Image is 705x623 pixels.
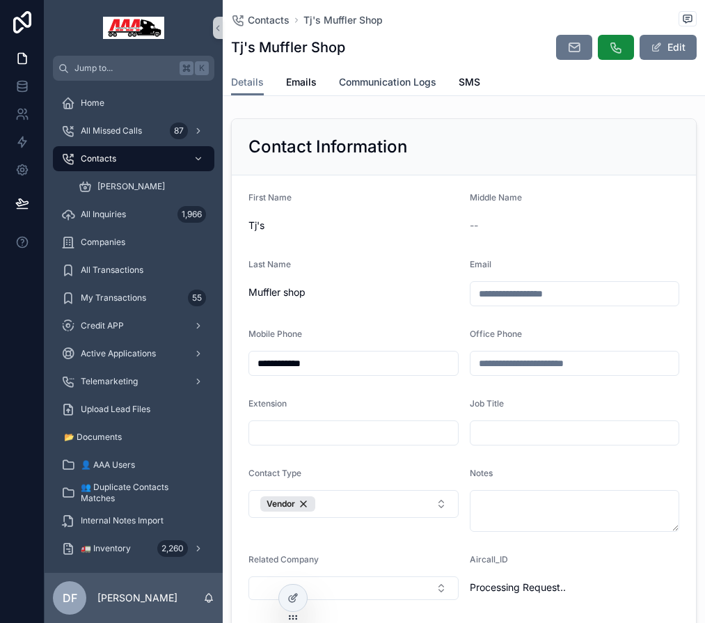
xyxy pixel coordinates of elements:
[81,265,143,276] span: All Transactions
[53,56,214,81] button: Jump to...K
[303,13,383,27] a: Tj's Muffler Shop
[53,202,214,227] a: All Inquiries1,966
[470,219,478,232] span: --
[70,174,214,199] a: [PERSON_NAME]
[188,290,206,306] div: 55
[81,97,104,109] span: Home
[53,285,214,310] a: My Transactions55
[248,219,459,232] span: Tj's
[63,590,77,606] span: DF
[231,75,264,89] span: Details
[248,192,292,203] span: First Name
[470,468,493,478] span: Notes
[81,404,150,415] span: Upload Lead Files
[81,482,200,504] span: 👥 Duplicate Contacts Matches
[53,118,214,143] a: All Missed Calls87
[81,209,126,220] span: All Inquiries
[470,581,680,594] span: Processing Request..
[248,490,459,518] button: Select Button
[157,540,188,557] div: 2,260
[196,63,207,74] span: K
[81,125,142,136] span: All Missed Calls
[470,398,504,409] span: Job Title
[74,63,174,74] span: Jump to...
[53,369,214,394] a: Telemarketing
[53,258,214,283] a: All Transactions
[248,554,319,565] span: Related Company
[470,192,522,203] span: Middle Name
[53,90,214,116] a: Home
[53,397,214,422] a: Upload Lead Files
[177,206,206,223] div: 1,966
[53,230,214,255] a: Companies
[286,70,317,97] a: Emails
[470,554,508,565] span: Aircall_ID
[103,17,164,39] img: App logo
[45,81,223,573] div: scrollable content
[53,313,214,338] a: Credit APP
[231,13,290,27] a: Contacts
[81,376,138,387] span: Telemarketing
[81,515,164,526] span: Internal Notes Import
[248,468,301,478] span: Contact Type
[81,153,116,164] span: Contacts
[470,329,522,339] span: Office Phone
[97,591,177,605] p: [PERSON_NAME]
[170,123,188,139] div: 87
[53,536,214,561] a: 🚛 Inventory2,260
[231,70,264,96] a: Details
[64,432,122,443] span: 📂 Documents
[53,508,214,533] a: Internal Notes Import
[339,70,436,97] a: Communication Logs
[267,498,295,510] span: Vendor
[248,13,290,27] span: Contacts
[248,285,459,299] span: Muffler shop
[53,146,214,171] a: Contacts
[53,480,214,505] a: 👥 Duplicate Contacts Matches
[81,320,124,331] span: Credit APP
[53,425,214,450] a: 📂 Documents
[248,576,459,600] button: Select Button
[231,38,345,57] h1: Tj's Muffler Shop
[470,259,491,269] span: Email
[260,496,315,512] button: Unselect 12
[97,181,165,192] span: [PERSON_NAME]
[248,136,407,158] h2: Contact Information
[640,35,697,60] button: Edit
[53,452,214,478] a: 👤 AAA Users
[459,75,480,89] span: SMS
[286,75,317,89] span: Emails
[459,70,480,97] a: SMS
[81,543,131,554] span: 🚛 Inventory
[81,237,125,248] span: Companies
[81,459,135,471] span: 👤 AAA Users
[248,259,291,269] span: Last Name
[248,398,287,409] span: Extension
[81,348,156,359] span: Active Applications
[81,292,146,303] span: My Transactions
[53,341,214,366] a: Active Applications
[339,75,436,89] span: Communication Logs
[248,329,302,339] span: Mobile Phone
